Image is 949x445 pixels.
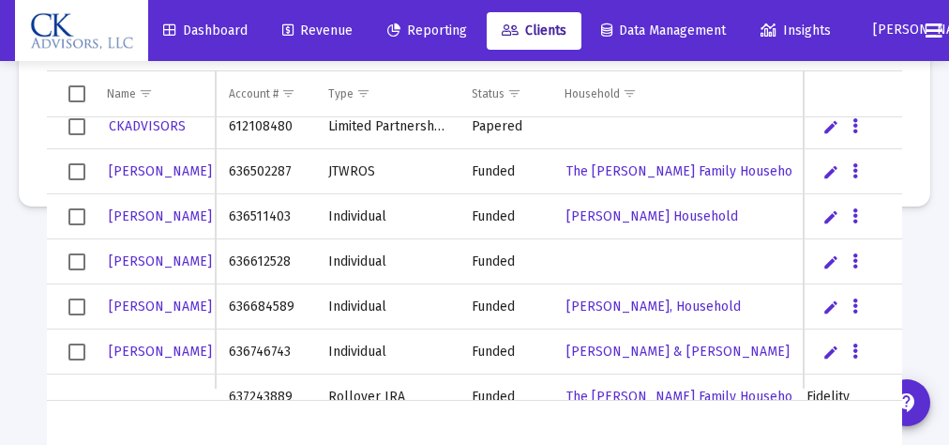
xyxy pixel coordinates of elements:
a: [PERSON_NAME] FIX [107,158,236,185]
td: Column Account # [216,71,315,116]
mat-icon: contact_support [896,391,918,414]
img: Dashboard [29,12,134,50]
td: 612108480 [216,104,315,149]
span: Data Management [601,23,726,38]
a: CKADVISORS [107,113,188,140]
span: [PERSON_NAME] [109,253,212,269]
span: Reporting [387,23,467,38]
div: Name [107,86,136,101]
div: Select row [68,118,85,135]
a: Edit [822,299,839,315]
td: Column Household [551,71,793,116]
div: Select row [68,344,85,361]
a: [PERSON_NAME] [107,338,214,365]
a: Edit [822,253,839,270]
a: Edit [822,163,839,180]
td: Column Custodian [793,71,908,116]
a: [PERSON_NAME] [107,248,214,275]
td: Fidelity [793,194,908,239]
a: The [PERSON_NAME] Family Household [565,158,806,185]
span: Show filter options for column 'Name' [139,86,153,100]
a: The [PERSON_NAME] Family Household [565,383,806,410]
div: Select row [68,163,85,180]
a: Edit [822,208,839,225]
a: Edit [822,389,839,406]
div: Type [328,86,354,101]
span: Dashboard [163,23,248,38]
a: [PERSON_NAME] [107,203,214,230]
a: [PERSON_NAME], Household [565,293,743,320]
a: Dashboard [148,12,263,50]
td: Individual [315,239,459,284]
div: Status [472,86,505,101]
span: [PERSON_NAME] [109,299,212,315]
td: Column Type [315,71,459,116]
span: [PERSON_NAME] FIX [109,163,234,179]
span: Clients [502,23,566,38]
div: Household [565,86,620,101]
a: [PERSON_NAME] [107,293,214,320]
td: Fidelity [793,375,908,420]
span: The [PERSON_NAME] Family Household [566,389,805,405]
span: [PERSON_NAME] [109,344,212,360]
span: [PERSON_NAME] Household [566,208,738,224]
a: Data Management [586,12,741,50]
span: [PERSON_NAME] & [PERSON_NAME] Household [566,344,858,360]
span: [PERSON_NAME] [109,208,212,224]
td: Rollover IRA [315,375,459,420]
span: Insights [761,23,831,38]
div: Select all [68,85,85,102]
span: [PERSON_NAME], Household [566,299,741,315]
button: [PERSON_NAME] [851,11,911,49]
td: 636612528 [216,239,315,284]
div: Funded [472,343,538,361]
td: 636746743 [216,330,315,375]
td: Fidelity [793,149,908,194]
span: The [PERSON_NAME] Family Household [566,163,805,179]
td: Fidelity [793,330,908,375]
a: Insights [746,12,846,50]
td: Fidelity [793,239,908,284]
div: Funded [472,207,538,226]
a: [PERSON_NAME] Household [565,203,740,230]
td: Fidelity [793,284,908,330]
div: Account # [229,86,279,101]
span: Show filter options for column 'Household' [623,86,637,100]
span: Show filter options for column 'Type' [356,86,370,100]
a: Revenue [267,12,368,50]
td: JTWROS [315,149,459,194]
div: Funded [472,162,538,181]
div: Select row [68,389,85,406]
td: 636511403 [216,194,315,239]
div: Select row [68,253,85,270]
td: Limited Partnership [315,104,459,149]
a: [PERSON_NAME] & [PERSON_NAME] Household [565,338,860,365]
td: Individual [315,284,459,330]
td: Fidelity [793,104,908,149]
td: Individual [315,194,459,239]
div: Select row [68,208,85,225]
div: Funded [472,253,538,271]
a: Edit [822,344,839,361]
a: Edit [822,118,839,135]
span: CKADVISORS [109,118,186,134]
td: Individual [315,330,459,375]
td: 637243889 [216,375,315,420]
div: Papered [472,117,538,136]
a: Reporting [372,12,482,50]
td: Column Name [94,71,216,116]
span: Show filter options for column 'Status' [507,86,521,100]
span: Show filter options for column 'Account #' [281,86,295,100]
td: Column Status [459,71,551,116]
td: 636684589 [216,284,315,330]
div: Funded [472,298,538,316]
div: Select row [68,299,85,315]
td: 636502287 [216,149,315,194]
a: Clients [487,12,581,50]
div: Funded [472,388,538,407]
span: Revenue [282,23,353,38]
